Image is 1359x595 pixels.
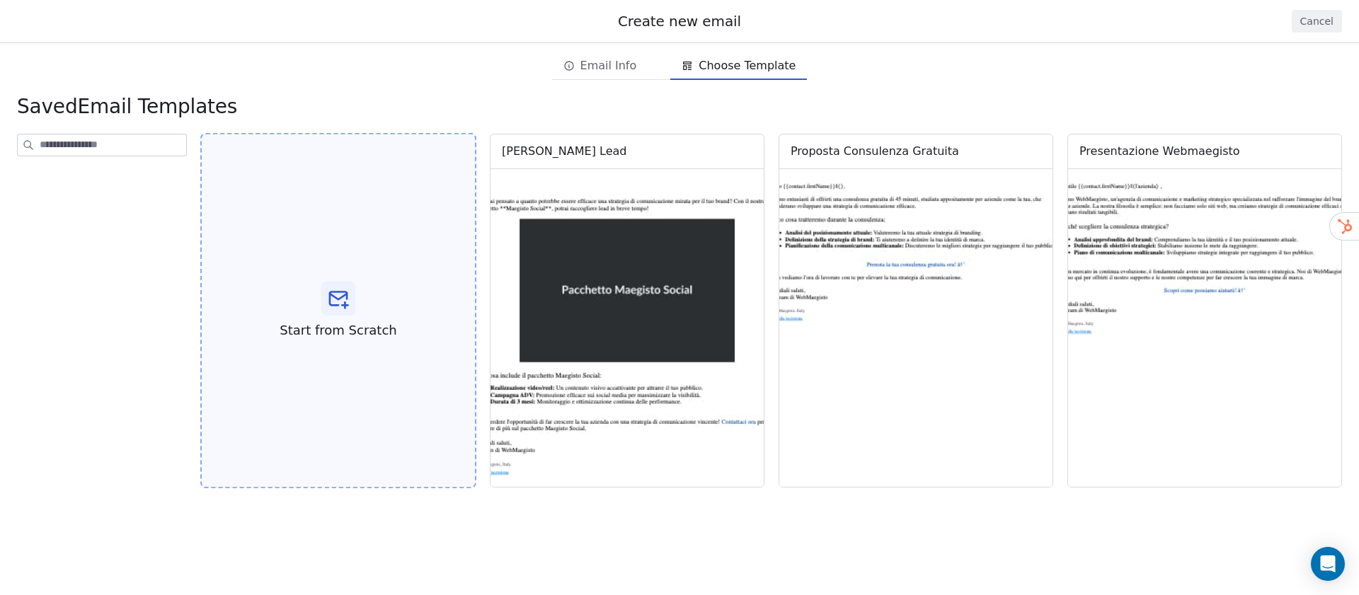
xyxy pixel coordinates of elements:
button: Cancel [1292,10,1342,33]
div: Open Intercom Messenger [1311,547,1345,581]
div: [PERSON_NAME] Lead [502,143,626,160]
div: Create new email [17,11,1342,31]
div: Keyword (traffico) [158,83,235,93]
div: email creation steps [552,52,808,80]
span: Email Templates [17,94,237,120]
img: tab_keywords_by_traffic_grey.svg [142,82,154,93]
div: Proposta Consulenza Gratuita [791,143,959,160]
img: tab_domain_overview_orange.svg [59,82,70,93]
span: Email Info [580,57,637,74]
span: Choose Template [699,57,796,74]
div: v 4.0.25 [40,23,69,34]
span: saved [17,95,77,118]
img: logo_orange.svg [23,23,34,34]
div: Dominio: [DOMAIN_NAME] [37,37,159,48]
img: website_grey.svg [23,37,34,48]
span: Start from Scratch [280,321,396,340]
div: Dominio [74,83,108,93]
div: Presentazione Webmaegisto [1079,143,1240,160]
